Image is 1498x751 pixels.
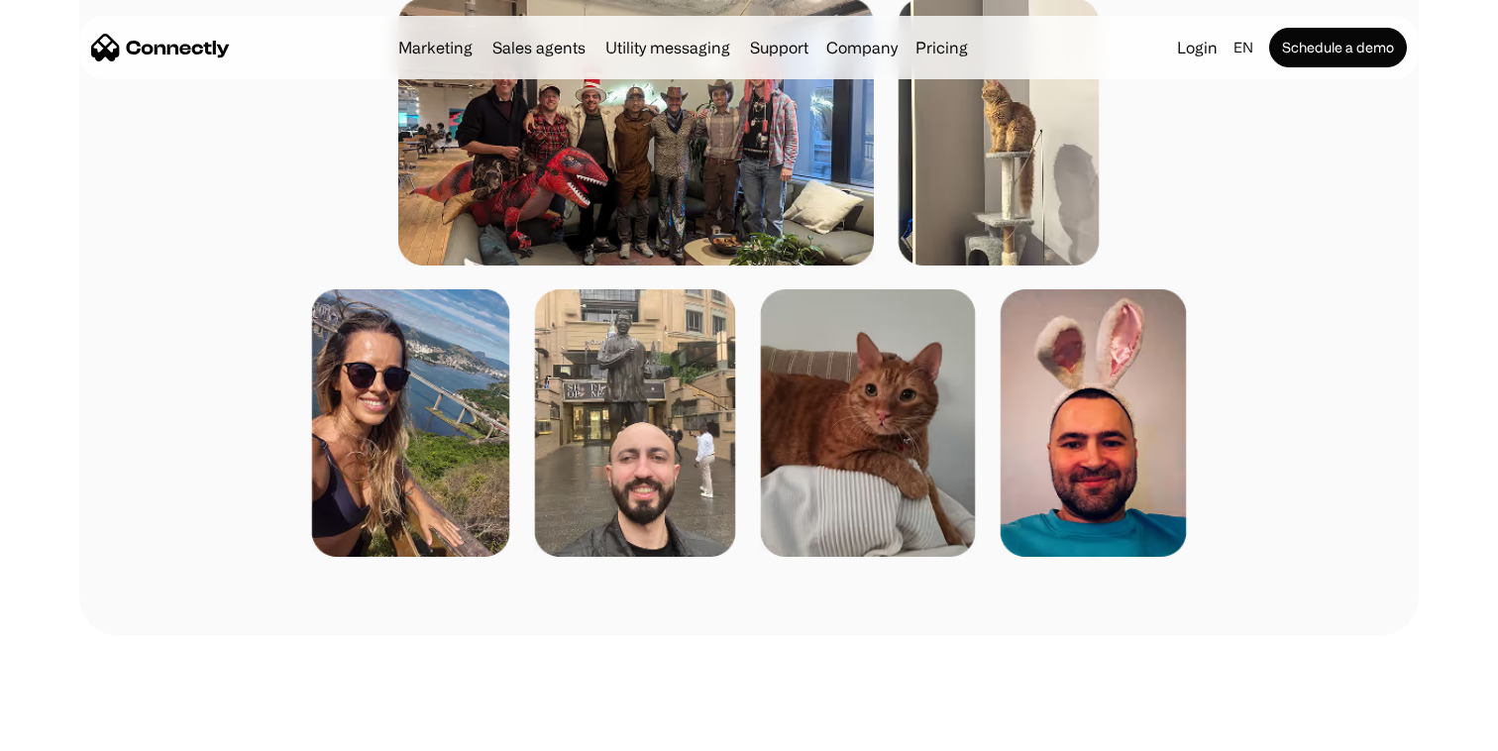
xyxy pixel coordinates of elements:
[20,714,119,744] aside: Language selected: English
[40,716,119,744] ul: Language list
[742,40,816,55] a: Support
[1169,34,1226,61] a: Login
[820,34,904,61] div: Company
[91,33,230,62] a: home
[1233,34,1253,61] div: en
[908,40,976,55] a: Pricing
[484,40,593,55] a: Sales agents
[597,40,738,55] a: Utility messaging
[1269,28,1407,67] a: Schedule a demo
[826,34,898,61] div: Company
[390,40,481,55] a: Marketing
[1226,34,1265,61] div: en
